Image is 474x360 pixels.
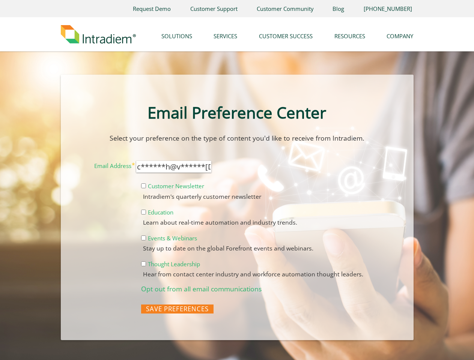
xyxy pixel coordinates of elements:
a: [PHONE_NUMBER] [362,4,413,13]
a: Customer Community [255,4,314,13]
a: Blog [331,4,346,13]
h1: Email Preference Center [85,102,389,124]
span: Learn about real-time automation and industry trends. [143,218,453,227]
label: Customer Newsletter [148,182,204,190]
a: Services [214,24,241,44]
img: Intradiem Logo [61,25,136,43]
a: Solutions [161,24,196,44]
input: Save Preferences [141,304,214,313]
span: Stay up to date on the global Forefront events and webinars. [143,244,453,253]
label: Events & Webinars [148,234,197,242]
a: Opt out from all email communications [141,284,262,293]
a: Request Demo [132,4,172,13]
a: Customer Support [189,4,239,13]
span: Intradiem's quarterly customer newsletter [143,192,453,201]
label: Education [148,208,173,216]
span: Hear from contact center industry and workforce automation thought leaders. [143,270,453,279]
label: Thought Leadership [148,260,200,268]
a: Resources [334,24,369,44]
p: Select your preference on the type of content you'd like to receive from Intradiem. [79,133,396,143]
a: Company [387,24,413,44]
a: Customer Success [259,24,316,44]
label: Email Address [84,161,136,169]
